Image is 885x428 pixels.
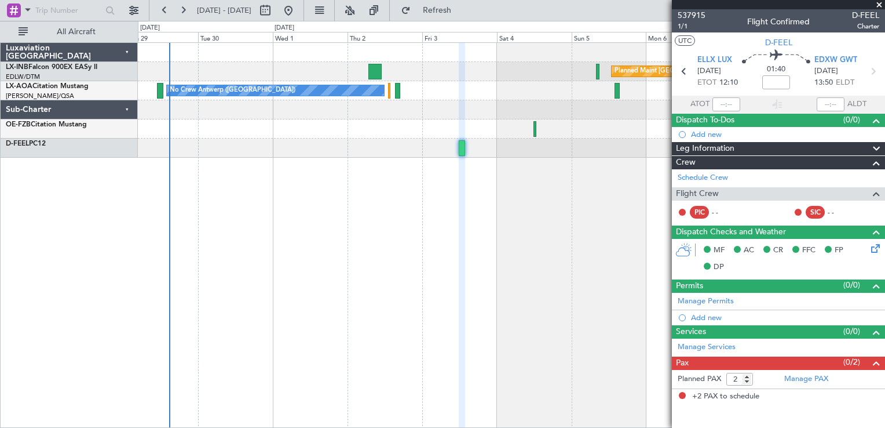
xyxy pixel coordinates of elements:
[692,391,759,402] span: +2 PAX to schedule
[806,206,825,219] div: SIC
[35,2,102,19] input: Trip Number
[714,245,725,256] span: MF
[691,313,879,322] div: Add new
[678,172,728,184] a: Schedule Crew
[646,32,721,42] div: Mon 6
[712,97,740,111] input: --:--
[6,92,74,100] a: [PERSON_NAME]/QSA
[719,77,738,89] span: 12:10
[6,64,97,71] a: LX-INBFalcon 900EX EASy II
[852,21,879,31] span: Charter
[767,64,785,75] span: 01:40
[30,28,122,36] span: All Aircraft
[678,9,705,21] span: 537915
[678,296,734,307] a: Manage Permits
[123,32,198,42] div: Mon 29
[712,207,738,217] div: - -
[714,262,724,273] span: DP
[690,99,710,110] span: ATOT
[691,129,879,139] div: Add new
[6,83,89,90] a: LX-AOACitation Mustang
[413,6,462,14] span: Refresh
[814,66,838,77] span: [DATE]
[676,357,689,370] span: Pax
[6,140,46,147] a: D-FEELPC12
[802,245,815,256] span: FFC
[852,9,879,21] span: D-FEEL
[690,206,709,219] div: PIC
[843,114,860,126] span: (0/0)
[836,77,854,89] span: ELDT
[676,226,786,239] span: Dispatch Checks and Weather
[396,1,465,20] button: Refresh
[6,83,32,90] span: LX-AOA
[843,279,860,291] span: (0/0)
[676,156,696,169] span: Crew
[140,23,160,33] div: [DATE]
[765,37,792,49] span: D-FEEL
[843,356,860,368] span: (0/2)
[847,99,866,110] span: ALDT
[676,325,706,339] span: Services
[676,280,703,293] span: Permits
[6,121,87,128] a: OE-FZBCitation Mustang
[676,187,719,201] span: Flight Crew
[678,342,736,353] a: Manage Services
[170,82,295,99] div: No Crew Antwerp ([GEOGRAPHIC_DATA])
[784,373,828,385] a: Manage PAX
[275,23,294,33] div: [DATE]
[676,114,734,127] span: Dispatch To-Dos
[747,16,810,28] div: Flight Confirmed
[273,32,348,42] div: Wed 1
[843,325,860,338] span: (0/0)
[6,64,28,71] span: LX-INB
[198,32,273,42] div: Tue 30
[422,32,497,42] div: Fri 3
[697,66,721,77] span: [DATE]
[697,77,716,89] span: ETOT
[814,77,833,89] span: 13:50
[13,23,126,41] button: All Aircraft
[6,140,29,147] span: D-FEEL
[835,245,843,256] span: FP
[348,32,422,42] div: Thu 2
[678,373,721,385] label: Planned PAX
[497,32,572,42] div: Sat 4
[773,245,783,256] span: CR
[6,121,31,128] span: OE-FZB
[814,55,857,66] span: EDXW GWT
[678,21,705,31] span: 1/1
[744,245,754,256] span: AC
[697,55,732,66] span: ELLX LUX
[676,142,734,155] span: Leg Information
[6,72,40,81] a: EDLW/DTM
[197,5,251,16] span: [DATE] - [DATE]
[675,35,695,46] button: UTC
[572,32,646,42] div: Sun 5
[615,63,797,80] div: Planned Maint [GEOGRAPHIC_DATA] ([GEOGRAPHIC_DATA])
[828,207,854,217] div: - -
